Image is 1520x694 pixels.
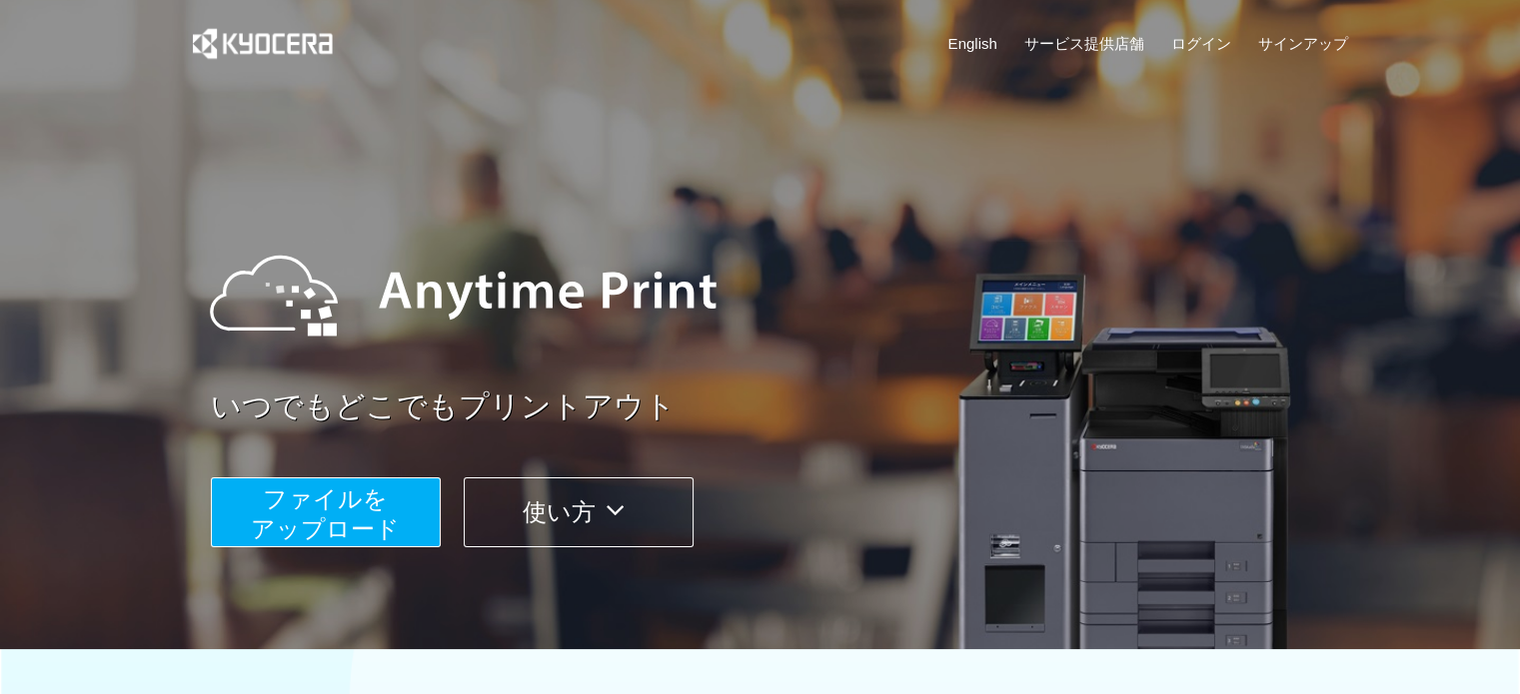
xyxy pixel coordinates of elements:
button: ファイルを​​アップロード [211,477,441,547]
a: いつでもどこでもプリントアウト [211,385,1360,428]
a: ログイン [1171,33,1231,54]
span: ファイルを ​​アップロード [251,485,400,542]
a: サービス提供店舗 [1024,33,1144,54]
a: サインアップ [1257,33,1347,54]
button: 使い方 [464,477,694,547]
a: English [948,33,997,54]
